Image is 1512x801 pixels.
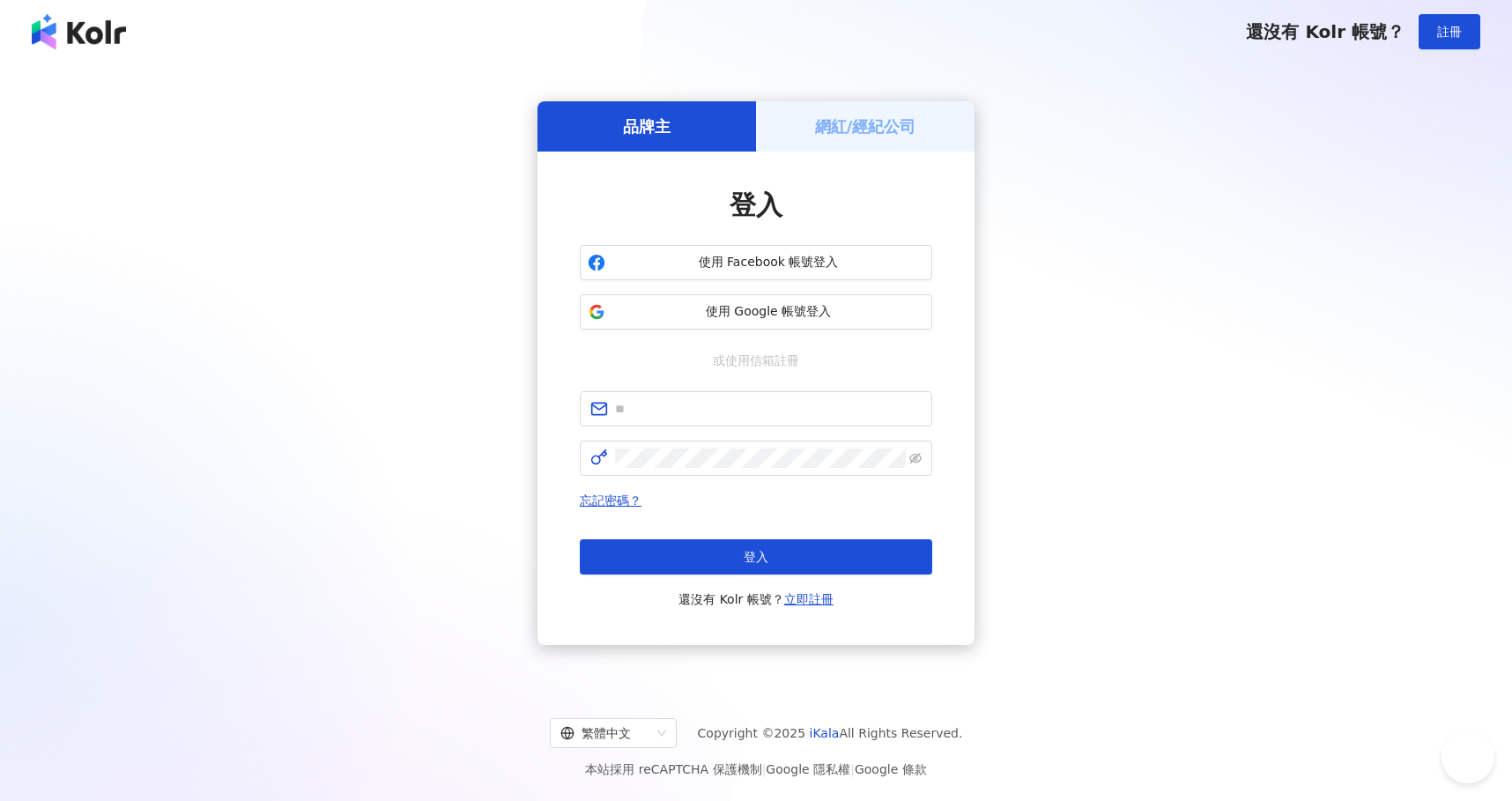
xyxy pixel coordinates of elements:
[560,719,650,747] div: 繁體中文
[909,452,922,464] span: eye-invisible
[580,294,932,330] button: 使用 Google 帳號登入
[1419,14,1480,49] button: 註冊
[678,589,834,610] span: 還沒有 Kolr 帳號？
[612,303,924,321] span: 使用 Google 帳號登入
[766,762,850,776] a: Google 隱私權
[580,493,641,508] a: 忘記密碼？
[730,189,782,220] span: 登入
[784,592,834,606] a: 立即註冊
[850,762,855,776] span: |
[1442,731,1494,783] iframe: Help Scout Beacon - Open
[810,726,840,740] a: iKala
[855,762,927,776] a: Google 條款
[612,254,924,271] span: 使用 Facebook 帳號登入
[580,539,932,575] button: 登入
[32,14,126,49] img: logo
[762,762,767,776] span: |
[744,550,768,564] span: 登入
[815,115,916,137] h5: 網紅/經紀公司
[698,723,963,744] span: Copyright © 2025 All Rights Reserved.
[1246,21,1405,42] span: 還沒有 Kolr 帳號？
[585,759,926,780] span: 本站採用 reCAPTCHA 保護機制
[700,351,812,370] span: 或使用信箱註冊
[623,115,671,137] h5: 品牌主
[580,245,932,280] button: 使用 Facebook 帳號登入
[1437,25,1462,39] span: 註冊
